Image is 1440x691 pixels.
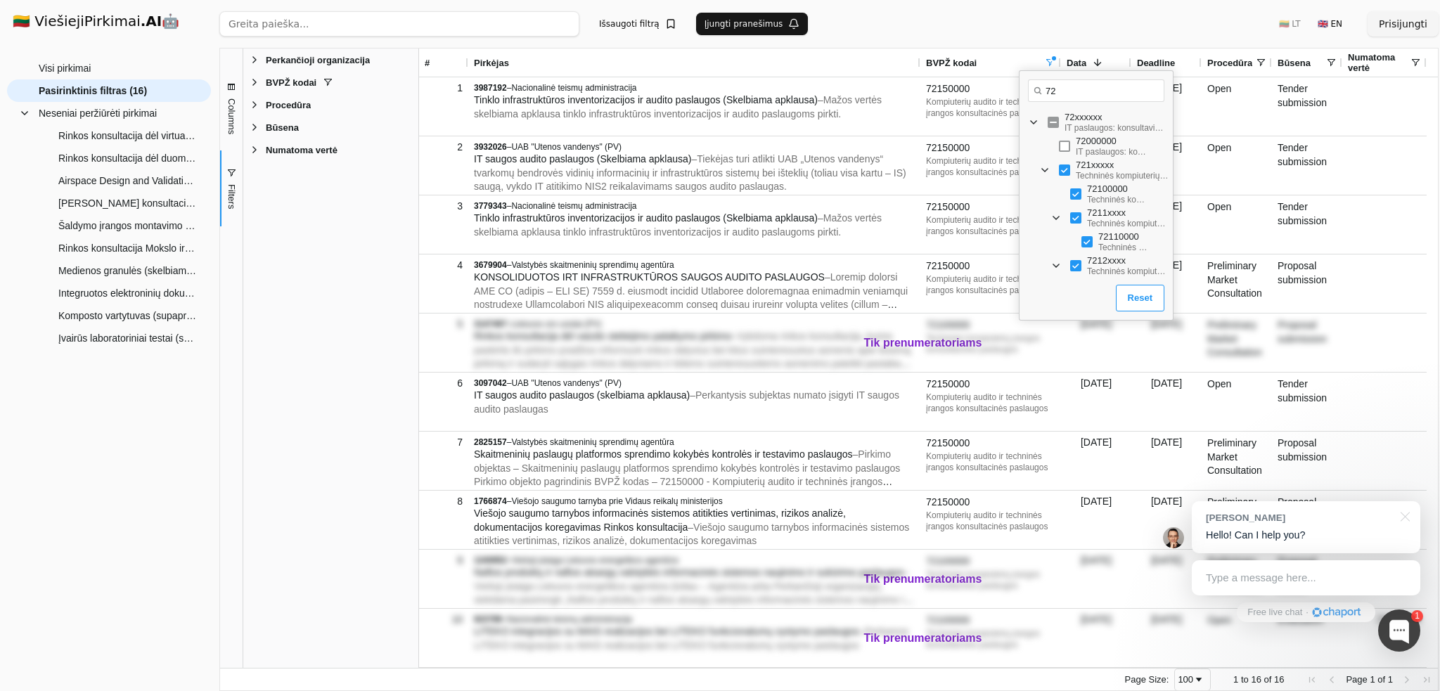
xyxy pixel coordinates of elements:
span: 1 [1233,674,1238,685]
span: – Viešoji įstaiga Lietuvos energetikos agentūra (toliau – Agentūra arba Perkančioji organizacija)... [474,567,914,633]
span: Tinklo infrastruktūros inventorizacijos ir audito paslaugos (Skelbiama apklausa) [474,94,818,105]
span: Data [1067,58,1086,68]
div: Kompiuterių audito ir techninės įrangos konsultacinės paslaugos [926,96,1055,119]
div: Open [1202,609,1272,667]
img: Jonas [1163,527,1184,548]
span: of [1264,674,1272,685]
span: Įvairūs laboratoriniai testai (skelbiama apklausa) [58,328,197,349]
span: Valstybės skaitmeninių sprendimų agentūra [511,260,674,270]
div: 3 [425,196,463,217]
div: Tender submission [1272,136,1342,195]
span: Medienos granulės (skelbiamas apklausa) [58,260,197,281]
div: 7211xxxx [1087,207,1187,218]
div: Preliminary Market Consultation [1202,254,1272,313]
span: 2825157 [474,437,507,447]
div: Kompiuterių audito ir techninės įrangos konsultacinės paslaugos [926,392,1055,414]
div: [DATE] [1061,609,1131,667]
div: 6 [425,373,463,394]
span: Perkančioji organizacija [266,55,370,65]
div: – [474,555,915,566]
div: 72000000 [1076,136,1167,146]
span: UAB "Utenos vandenys" (PV) [511,142,622,152]
span: UAB "Utenos vandenys" (PV) [511,378,622,388]
div: Last Page [1421,674,1432,685]
div: 72100000 [926,614,1055,628]
span: Rinkos konsultacija Mokslo ir inovacijų sklaidos centro vaizdo ir garso įrangos pirkimui [58,238,197,259]
div: 72100000 [926,555,1055,569]
div: Techninės kompiuterių įrangos pasirinkimo konsultacinės paslaugos [1098,242,1150,253]
div: Tender submission [1272,77,1342,136]
span: Numatoma vertė [266,145,337,155]
div: Type a message here... [1192,560,1420,595]
div: Techninės kompiuterių įrangos atstatymo po gedimų konsultacinės paslaugos [1087,266,1170,277]
span: Rinkos konsultacija dėl virtualių 3D ekspozicinių patirčių sukūrimo su interaktyviais 3D eksponatais [58,125,197,146]
span: Rinkos konsultacija dėl vaizdo stebėjimo palaikymo pirkimo [474,330,732,342]
span: to [1241,674,1249,685]
span: Nacionalinė teismų administracija [507,614,632,624]
span: 923789 [474,614,502,624]
div: – [474,318,915,330]
div: Techninės kompiuterių įrangos konsultacinės paslaugos [926,628,1055,650]
div: 1 [425,78,463,98]
div: 8 [425,491,463,512]
div: – [474,200,915,212]
div: – [474,496,915,507]
div: – [474,141,915,153]
div: 9 [425,550,463,571]
span: Page [1346,674,1367,685]
span: # [425,58,430,68]
strong: .AI [141,13,162,30]
span: Skaitmeninių paslaugų platformos sprendimo kokybės kontrolės ir testavimo paslaugos [474,448,853,460]
div: 72150000 [926,437,1055,451]
div: [DATE] [1131,314,1202,372]
span: LITEKO integracijos su MAIS realizacijos bei LITEKO funkcionalumų vystymo paslaugos [474,626,859,637]
button: 🇬🇧 EN [1309,13,1351,35]
span: 1766874 [474,496,507,506]
div: [DATE] [1061,432,1131,490]
div: 72120000 [1098,279,1167,290]
div: Open [1202,373,1272,431]
span: Tinklo infrastruktūros inventorizacijos ir audito paslaugos (Skelbiama apklausa) [474,212,818,224]
div: 72xxxxxx [1065,112,1187,122]
span: Columns [226,98,236,134]
span: Deadline [1137,58,1175,68]
div: 230 000 € [1342,609,1427,667]
div: Evaluation [1272,609,1342,667]
div: 72150000 [926,496,1055,510]
div: Techninės kompiuterių įrangos pasirinkimo konsultacinės paslaugos [1087,218,1170,229]
div: Kompiuterių audito ir techninės įrangos konsultacinės paslaugos [926,155,1055,178]
div: – [474,437,915,448]
span: Viešojo saugumo tarnyba prie Vidaus reikalų ministerijos [511,496,722,506]
span: Airspace Design and Validation Tool software Oro erdvės projektavimo programinė įranga ir validav... [58,170,197,191]
div: Techninės kompiuterių įrangos konsultacinės paslaugos [926,332,1055,355]
div: 72150000 [926,141,1055,155]
div: 72100000 [926,318,1055,332]
div: Kompiuterių audito ir techninės įrangos konsultacinės paslaugos [926,510,1055,532]
span: Rinkos konsultacija dėl duomenų ir interneto perdavimo paslaugų pirkimo [58,148,197,169]
span: BVPŽ kodai [266,77,316,88]
span: 1 [1370,674,1375,685]
div: 721xxxxx [1076,160,1187,170]
div: Proposal submission [1272,491,1342,549]
div: [PERSON_NAME] [1206,511,1392,524]
div: [DATE] [1131,550,1202,608]
div: Column Filter [1019,70,1174,321]
span: Lietuvos oro uostai (PV) [511,319,601,329]
span: Integruotos elektroninių dokumentų sudarymo ir tikrinimo platformos veikimo stebėjimo, priežiūros... [58,283,197,304]
span: [PERSON_NAME] konsultacija dėl medicininių formų skaitmenizavimo ir pasirašymo įrankių [58,193,197,214]
button: Prisijungti [1368,11,1439,37]
div: [DATE] [1131,609,1202,667]
div: – [474,259,915,271]
div: 72150000 [926,82,1055,96]
div: Open [1202,77,1272,136]
input: Search filter values [1028,79,1164,102]
div: 7212xxxx [1087,255,1187,266]
button: Išsaugoti filtrą [591,13,685,35]
div: · [1306,606,1309,619]
div: Open [1202,195,1272,254]
div: IT paslaugos: konsultavimas, programinės įrangos kūrimas, internetas ir aptarnavimo paslaugos [1076,146,1150,157]
span: Šaldymo įrangos montavimo darbai (Tilžės g. 18, Veterinarinės patabiologijos katedra) (Skelbiama ... [58,215,197,236]
div: 72150000 [926,200,1055,214]
div: Kompiuterių audito ir techninės įrangos konsultacinės paslaugos [926,214,1055,237]
div: – [474,377,915,389]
